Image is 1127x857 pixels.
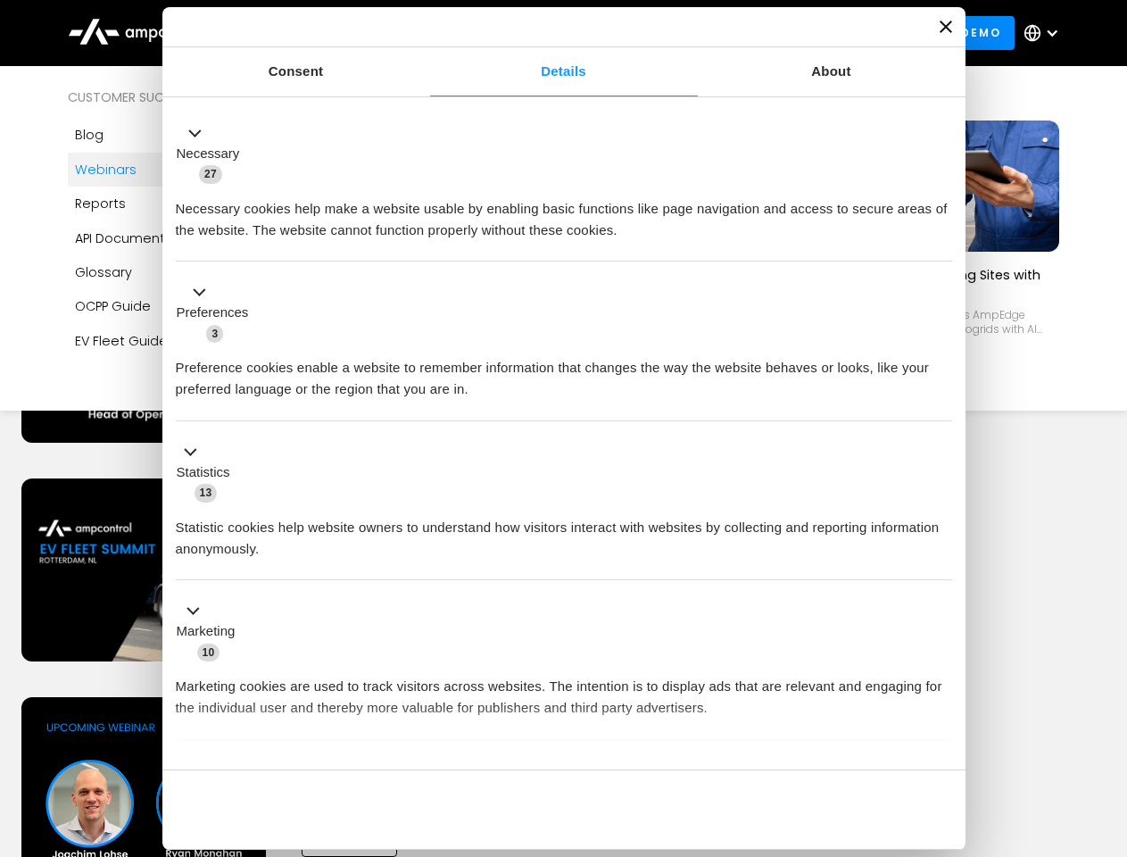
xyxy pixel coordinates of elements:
a: Blog [68,118,289,152]
div: API Documentation [75,229,199,248]
div: Customer success [68,87,289,107]
div: Reports [75,194,126,213]
div: Webinars [75,160,137,179]
div: Glossary [75,262,132,282]
a: Reports [68,187,289,220]
button: Marketing (10) [176,601,246,663]
div: EV Fleet Guide [75,331,168,351]
a: OCPP Guide [68,289,289,323]
div: Preference cookies enable a website to remember information that changes the way the website beha... [176,344,952,400]
a: API Documentation [68,221,289,255]
label: Preferences [177,303,249,323]
a: Glossary [68,255,289,289]
label: Marketing [177,621,236,642]
a: EV Fleet Guide [68,324,289,358]
div: Statistic cookies help website owners to understand how visitors interact with websites by collec... [176,503,952,560]
div: OCPP Guide [75,296,151,316]
a: About [698,47,965,96]
button: Okay [695,784,951,836]
label: Statistics [177,462,230,483]
span: 27 [199,165,222,183]
button: Preferences (3) [176,282,260,345]
a: Consent [162,47,430,96]
button: Unclassified (2) [176,760,322,782]
button: Close banner [940,21,952,33]
a: Details [430,47,698,96]
button: Statistics (13) [176,441,241,503]
label: Necessary [177,144,240,164]
span: 3 [206,325,223,343]
span: 10 [197,644,220,661]
div: Blog [75,125,104,145]
span: 13 [195,484,218,502]
span: 2 [294,762,311,780]
div: Necessary cookies help make a website usable by enabling basic functions like page navigation and... [176,185,952,241]
a: Webinars [68,153,289,187]
button: Necessary (27) [176,122,251,185]
div: Marketing cookies are used to track visitors across websites. The intention is to display ads tha... [176,662,952,719]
